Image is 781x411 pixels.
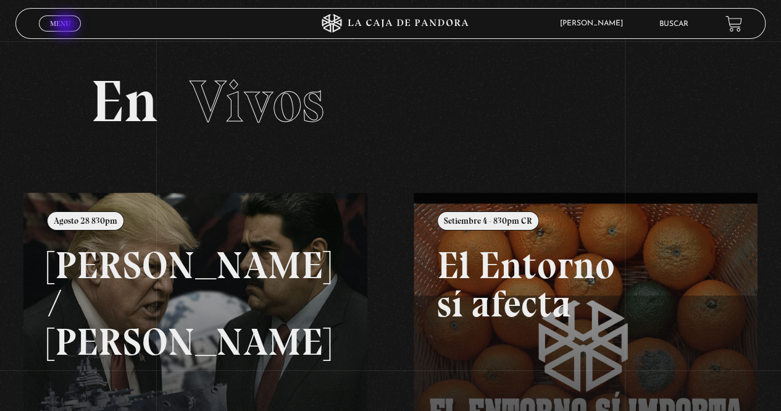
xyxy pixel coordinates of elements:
[190,66,324,137] span: Vivos
[554,20,635,27] span: [PERSON_NAME]
[50,20,70,27] span: Menu
[659,20,688,28] a: Buscar
[91,72,691,131] h2: En
[46,30,75,39] span: Cerrar
[725,15,742,32] a: View your shopping cart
